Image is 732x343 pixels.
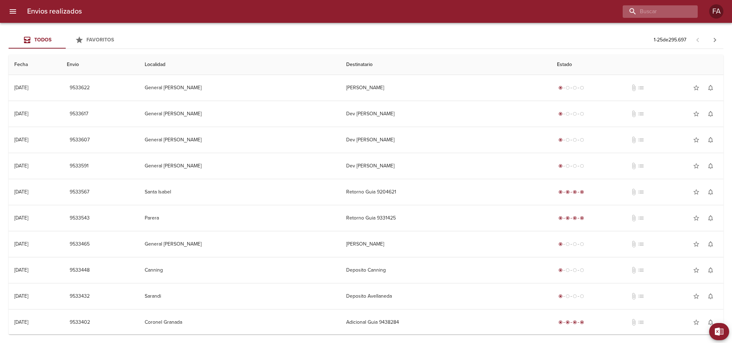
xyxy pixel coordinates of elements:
span: radio_button_checked [580,320,584,324]
span: star_border [693,293,700,300]
div: FA [709,4,723,19]
td: Parera [139,205,340,231]
span: radio_button_checked [558,138,563,142]
button: Agregar a favoritos [689,133,703,147]
td: [PERSON_NAME] [340,75,552,101]
span: radio_button_checked [558,242,563,246]
button: 9533448 [67,264,93,277]
td: Adicional Guia 9438284 [340,309,552,335]
button: Exportar Excel [709,323,729,340]
span: No tiene documentos adjuntos [630,162,637,170]
div: [DATE] [14,163,28,169]
div: Entregado [557,215,586,222]
span: No tiene pedido asociado [637,215,644,222]
span: No tiene documentos adjuntos [630,110,637,117]
span: radio_button_checked [558,164,563,168]
span: No tiene pedido asociado [637,136,644,143]
span: radio_button_checked [558,216,563,220]
th: Envio [61,55,139,75]
div: Generado [557,110,586,117]
span: radio_button_checked [573,216,577,220]
td: General [PERSON_NAME] [139,153,340,179]
span: radio_button_unchecked [580,138,584,142]
span: radio_button_unchecked [573,86,577,90]
button: 9533567 [67,186,92,199]
span: 9533622 [70,84,90,92]
div: [DATE] [14,267,28,273]
span: radio_button_checked [566,320,570,324]
span: radio_button_checked [573,190,577,194]
div: Entregado [557,188,586,196]
th: Localidad [139,55,340,75]
div: [DATE] [14,85,28,91]
button: Activar notificaciones [703,289,718,303]
button: 9533432 [67,290,93,303]
span: No tiene documentos adjuntos [630,215,637,222]
div: [DATE] [14,319,28,325]
button: menu [4,3,21,20]
div: Generado [557,84,586,91]
span: radio_button_checked [558,86,563,90]
td: Retorno Guia 9331425 [340,205,552,231]
button: Agregar a favoritos [689,289,703,303]
span: Favoritos [86,37,114,43]
div: Generado [557,136,586,143]
span: star_border [693,267,700,274]
button: Activar notificaciones [703,185,718,199]
span: radio_button_unchecked [580,112,584,116]
button: 9533402 [67,316,93,329]
td: Dev [PERSON_NAME] [340,153,552,179]
span: radio_button_unchecked [566,86,570,90]
div: Generado [557,267,586,274]
span: radio_button_unchecked [573,294,577,298]
span: No tiene documentos adjuntos [630,84,637,91]
button: Agregar a favoritos [689,81,703,95]
div: Entregado [557,319,586,326]
span: notifications_none [707,162,714,170]
button: Activar notificaciones [703,159,718,173]
td: Deposito Avellaneda [340,283,552,309]
td: Canning [139,257,340,283]
div: [DATE] [14,241,28,247]
span: radio_button_unchecked [566,294,570,298]
span: radio_button_checked [573,320,577,324]
h6: Envios realizados [27,6,82,17]
span: star_border [693,188,700,196]
span: No tiene pedido asociado [637,162,644,170]
span: 9533607 [70,136,90,145]
button: Agregar a favoritos [689,107,703,121]
span: radio_button_checked [558,268,563,272]
button: 9533622 [67,81,93,95]
span: 9533432 [70,292,90,301]
span: radio_button_unchecked [580,242,584,246]
span: Pagina siguiente [706,31,723,49]
button: 9533465 [67,238,93,251]
span: radio_button_checked [558,294,563,298]
span: radio_button_unchecked [573,242,577,246]
td: Dev [PERSON_NAME] [340,101,552,127]
button: Activar notificaciones [703,107,718,121]
span: 9533402 [70,318,90,327]
span: notifications_none [707,188,714,196]
div: Tabs Envios [9,31,123,49]
span: notifications_none [707,293,714,300]
div: [DATE] [14,137,28,143]
span: radio_button_unchecked [566,268,570,272]
button: 9533607 [67,133,93,147]
span: radio_button_checked [580,216,584,220]
button: Agregar a favoritos [689,159,703,173]
button: 9533617 [67,107,91,121]
button: Activar notificaciones [703,81,718,95]
td: Deposito Canning [340,257,552,283]
span: radio_button_unchecked [573,268,577,272]
td: Retorno Guia 9204621 [340,179,552,205]
span: Pagina anterior [689,36,706,43]
button: Agregar a favoritos [689,263,703,277]
button: 9533591 [67,160,91,173]
span: radio_button_unchecked [566,112,570,116]
div: Generado [557,293,586,300]
span: No tiene documentos adjuntos [630,136,637,143]
span: No tiene pedido asociado [637,241,644,248]
td: General [PERSON_NAME] [139,127,340,153]
div: Generado [557,162,586,170]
